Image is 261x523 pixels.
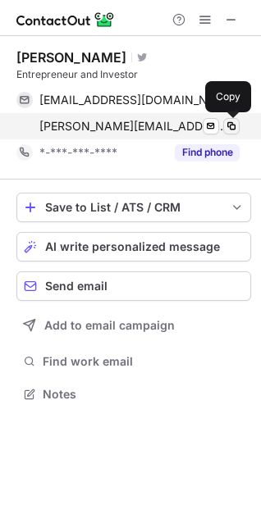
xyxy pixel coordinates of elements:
button: Send email [16,271,251,301]
div: [PERSON_NAME] [16,49,126,66]
span: Send email [45,280,108,293]
button: Reveal Button [175,144,240,161]
button: Find work email [16,350,251,373]
span: Notes [43,387,245,402]
span: Add to email campaign [44,319,175,332]
div: Save to List / ATS / CRM [45,201,222,214]
div: Entrepreneur and Investor [16,67,251,82]
span: [EMAIL_ADDRESS][DOMAIN_NAME] [39,93,227,107]
span: AI write personalized message [45,240,220,253]
span: [PERSON_NAME][EMAIL_ADDRESS][DOMAIN_NAME] [39,119,227,134]
button: Add to email campaign [16,311,251,340]
button: save-profile-one-click [16,193,251,222]
button: AI write personalized message [16,232,251,261]
img: ContactOut v5.3.10 [16,10,115,30]
button: Notes [16,383,251,406]
span: Find work email [43,354,245,369]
